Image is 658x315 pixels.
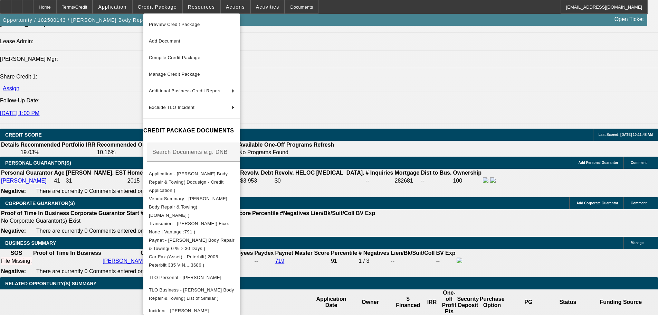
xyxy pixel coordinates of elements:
button: TLO Personal - Richardson, Corey [143,269,240,286]
span: Add Document [149,38,180,44]
span: Transunion - [PERSON_NAME]( Fico: None | Vantage :791 ) [149,221,229,234]
mat-label: Search Documents e.g. DNB [152,149,228,155]
span: Additional Business Credit Report [149,88,221,93]
span: TLO Personal - [PERSON_NAME] [149,275,221,280]
span: Application - [PERSON_NAME] Body Repair & Towing( Docusign - Credit Application ) [149,171,228,193]
span: Compile Credit Package [149,55,200,60]
button: TLO Business - Corey's Body Repair & Towing( List of Similar ) [143,286,240,303]
span: Preview Credit Package [149,22,200,27]
span: Exclude TLO Incident [149,105,194,110]
button: Car Fax (Asset) - Peterbilt( 2006 Peterbilt 335 VIN....3686 ) [143,253,240,269]
button: Paynet - Corey's Body Repair & Towing( 0 % > 30 Days ) [143,236,240,253]
button: VendorSummary - Corey's Body Repair & Towing( Equip-Used.com ) [143,195,240,220]
button: Application - Corey's Body Repair & Towing( Docusign - Credit Application ) [143,170,240,195]
span: VendorSummary - [PERSON_NAME] Body Repair & Towing( [DOMAIN_NAME] ) [149,196,227,218]
span: TLO Business - [PERSON_NAME] Body Repair & Towing( List of Similar ) [149,287,234,301]
span: Incident - [PERSON_NAME] [149,308,209,313]
h4: CREDIT PACKAGE DOCUMENTS [143,127,240,135]
span: Car Fax (Asset) - Peterbilt( 2006 Peterbilt 335 VIN....3686 ) [149,254,218,268]
span: Manage Credit Package [149,72,200,77]
button: Transunion - Richardson, Corey( Fico: None | Vantage :791 ) [143,220,240,236]
span: Paynet - [PERSON_NAME] Body Repair & Towing( 0 % > 30 Days ) [149,238,235,251]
